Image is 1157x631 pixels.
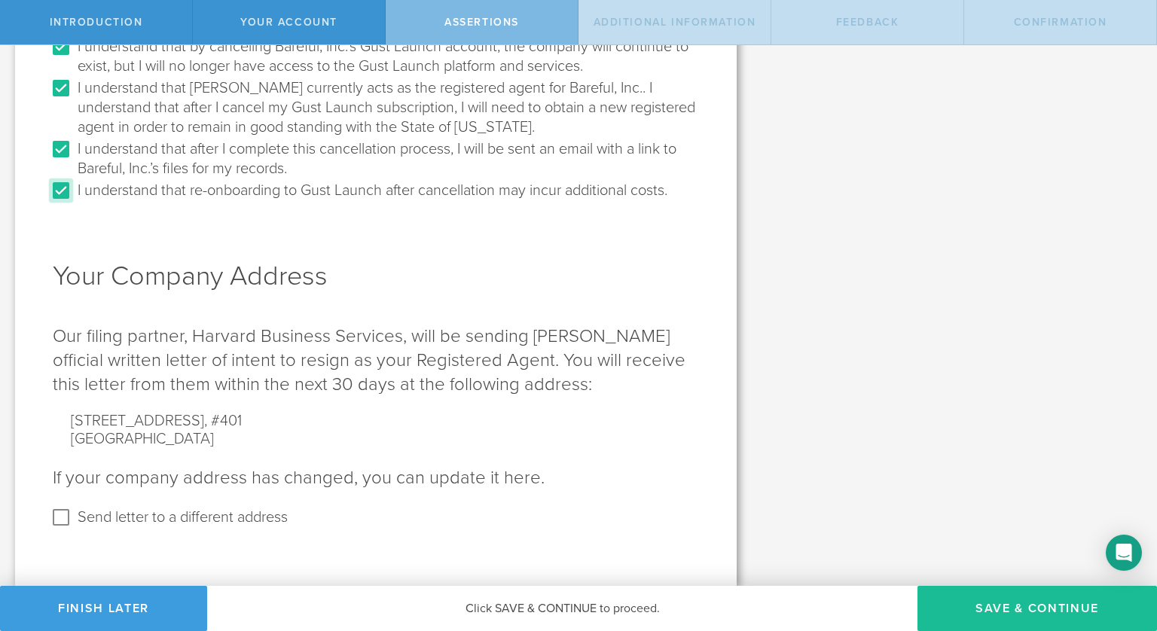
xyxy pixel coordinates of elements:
[78,137,695,178] label: I understand that after I complete this cancellation process, I will be sent an email with a link...
[594,16,756,29] span: Additional Information
[836,16,899,29] span: Feedback
[78,505,288,527] label: Send letter to a different address
[50,16,143,29] span: Introduction
[1106,535,1142,571] div: Open Intercom Messenger
[78,35,695,76] label: I understand that by canceling Bareful, Inc.’s Gust Launch account, the company will continue to ...
[78,76,695,137] label: I understand that [PERSON_NAME] currently acts as the registered agent for Bareful, Inc.. I under...
[53,466,699,490] p: If your company address has changed, you can update it here.
[444,16,519,29] span: Assertions
[78,178,667,200] label: I understand that re-onboarding to Gust Launch after cancellation may incur additional costs.
[204,412,242,430] span: , #401
[917,586,1157,631] button: Save & Continue
[71,430,681,448] div: [GEOGRAPHIC_DATA]
[53,258,699,294] h1: Your Company Address
[207,586,917,631] div: Click SAVE & CONTINUE to proceed.
[1014,16,1107,29] span: Confirmation
[240,16,337,29] span: Your Account
[53,325,699,397] p: Our filing partner, Harvard Business Services, will be sending [PERSON_NAME] official written let...
[71,412,681,430] div: [STREET_ADDRESS]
